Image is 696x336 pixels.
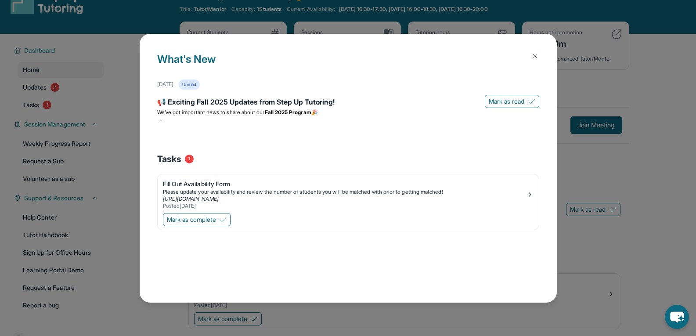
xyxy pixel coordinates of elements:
[665,305,689,329] button: chat-button
[157,153,181,165] span: Tasks
[157,109,265,116] span: We’ve got important news to share about our
[485,95,539,108] button: Mark as read
[163,180,527,188] div: Fill Out Availability Form
[157,81,173,88] div: [DATE]
[185,155,194,163] span: 1
[489,97,525,106] span: Mark as read
[163,188,527,195] div: Please update your availability and review the number of students you will be matched with prior ...
[163,213,231,226] button: Mark as complete
[157,51,539,79] h1: What's New
[158,174,539,211] a: Fill Out Availability FormPlease update your availability and review the number of students you w...
[167,215,216,224] span: Mark as complete
[531,52,538,59] img: Close Icon
[528,98,535,105] img: Mark as read
[163,195,219,202] a: [URL][DOMAIN_NAME]
[163,202,527,210] div: Posted [DATE]
[265,109,311,116] strong: Fall 2025 Program
[179,79,200,90] div: Unread
[220,216,227,223] img: Mark as complete
[157,97,539,109] div: 📢 Exciting Fall 2025 Updates from Step Up Tutoring!
[311,109,318,116] span: 🎉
